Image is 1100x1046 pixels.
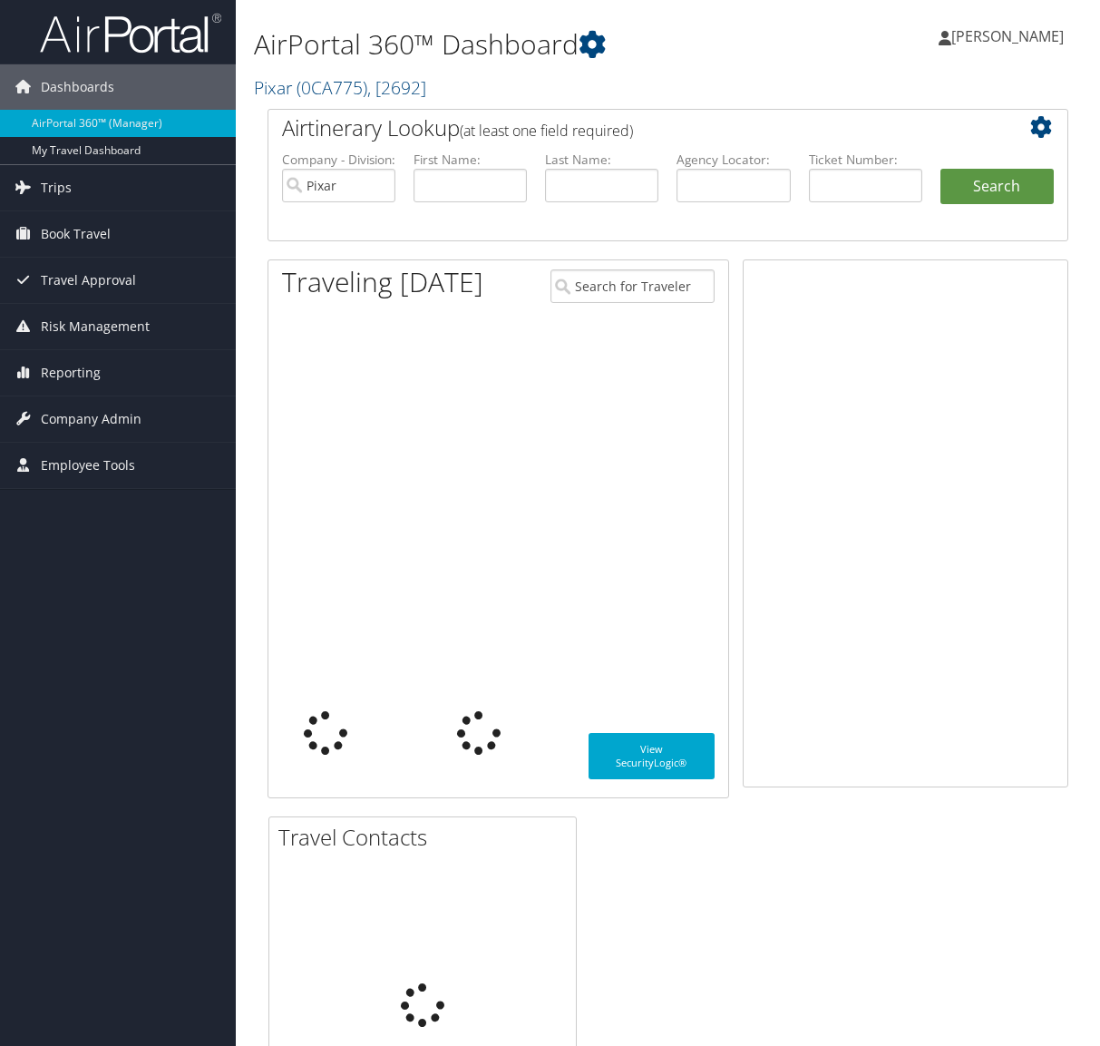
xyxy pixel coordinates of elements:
span: Trips [41,165,72,210]
label: First Name: [414,151,527,169]
span: Reporting [41,350,101,396]
a: View SecurityLogic® [589,733,715,779]
input: Search for Traveler [550,269,715,303]
label: Agency Locator: [677,151,790,169]
label: Ticket Number: [809,151,922,169]
span: Travel Approval [41,258,136,303]
h2: Travel Contacts [278,822,576,853]
span: Book Travel [41,211,111,257]
label: Last Name: [545,151,658,169]
h1: Traveling [DATE] [282,263,483,301]
span: [PERSON_NAME] [951,26,1064,46]
a: Pixar [254,75,426,100]
h2: Airtinerary Lookup [282,112,988,143]
span: (at least one field required) [460,121,633,141]
span: Company Admin [41,396,141,442]
span: Employee Tools [41,443,135,488]
span: , [ 2692 ] [367,75,426,100]
span: Dashboards [41,64,114,110]
span: Risk Management [41,304,150,349]
span: ( 0CA775 ) [297,75,367,100]
img: airportal-logo.png [40,12,221,54]
h1: AirPortal 360™ Dashboard [254,25,806,64]
label: Company - Division: [282,151,395,169]
a: [PERSON_NAME] [939,9,1082,64]
button: Search [940,169,1054,205]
